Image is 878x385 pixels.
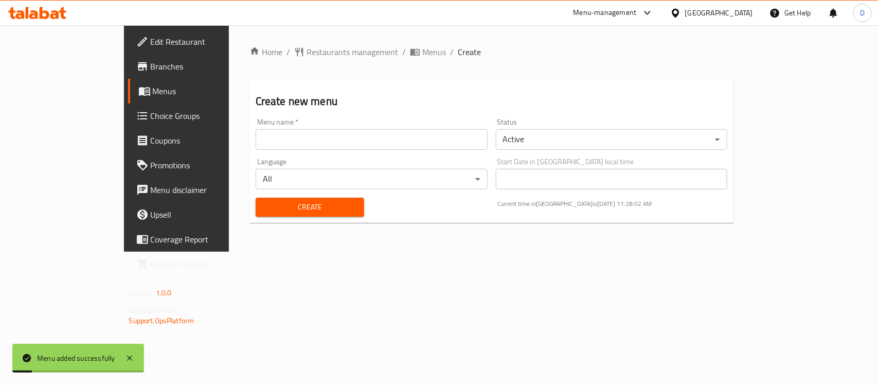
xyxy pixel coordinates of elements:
a: Coverage Report [128,227,271,252]
span: Restaurants management [307,46,398,58]
p: Current time in [GEOGRAPHIC_DATA] is [DATE] 11:28:02 AM [498,199,728,208]
a: Menu disclaimer [128,178,271,202]
span: Create [264,201,356,214]
span: Menu disclaimer [151,184,262,196]
div: Menu-management [574,7,637,19]
div: Active [496,129,728,150]
span: 1.0.0 [156,286,172,300]
div: All [256,169,488,189]
li: / [450,46,454,58]
span: Coverage Report [151,233,262,246]
button: Create [256,198,364,217]
span: Menus [153,85,262,97]
a: Support.OpsPlatform [129,314,194,327]
li: / [402,46,406,58]
span: Version: [129,286,154,300]
a: Choice Groups [128,103,271,128]
nav: breadcrumb [249,46,734,58]
a: Upsell [128,202,271,227]
a: Coupons [128,128,271,153]
span: Branches [151,60,262,73]
span: Promotions [151,159,262,171]
a: Branches [128,54,271,79]
li: / [286,46,290,58]
span: Grocery Checklist [151,258,262,270]
span: Menus [422,46,446,58]
span: Get support on: [129,304,176,317]
a: Promotions [128,153,271,178]
h2: Create new menu [256,94,728,109]
a: Restaurants management [294,46,398,58]
span: D [860,7,865,19]
span: Choice Groups [151,110,262,122]
span: Edit Restaurant [151,36,262,48]
a: Menus [410,46,446,58]
span: Create [458,46,481,58]
div: [GEOGRAPHIC_DATA] [685,7,753,19]
a: Grocery Checklist [128,252,271,276]
a: Edit Restaurant [128,29,271,54]
input: Please enter Menu name [256,129,488,150]
div: Menu added successfully [37,353,115,364]
a: Menus [128,79,271,103]
span: Coupons [151,134,262,147]
span: Upsell [151,208,262,221]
